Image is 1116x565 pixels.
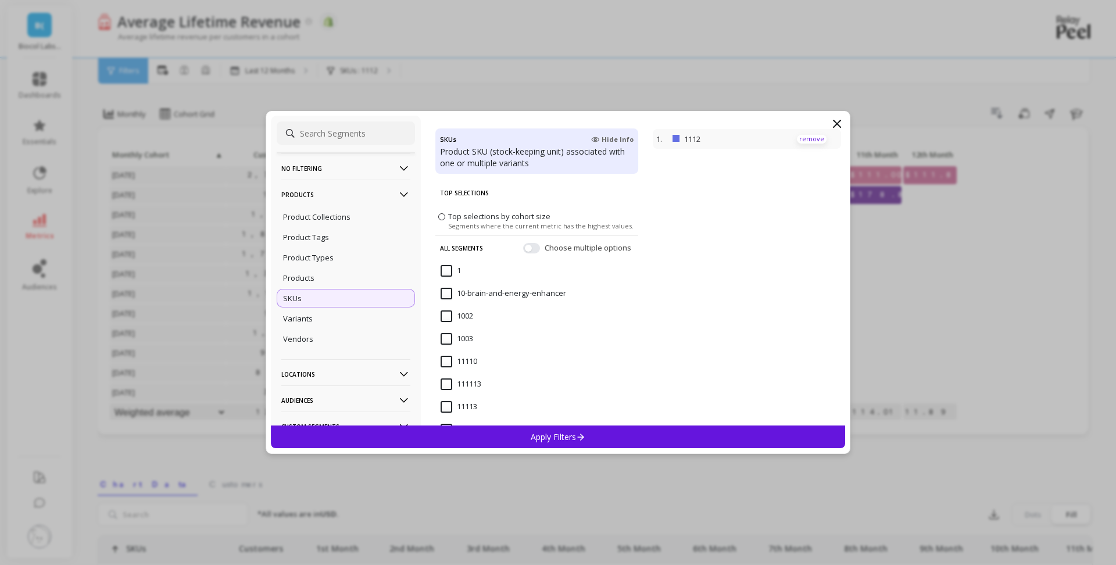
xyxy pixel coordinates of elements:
[283,232,329,242] p: Product Tags
[281,153,410,183] p: No filtering
[441,265,461,277] span: 1
[277,121,415,145] input: Search Segments
[283,212,350,222] p: Product Collections
[531,431,586,442] p: Apply Filters
[440,181,634,205] p: Top Selections
[281,385,410,415] p: Audiences
[283,252,334,263] p: Product Types
[684,134,769,144] p: 1112
[440,236,483,260] p: All Segments
[448,211,550,221] span: Top selections by cohort size
[283,313,313,324] p: Variants
[797,135,827,144] p: remove
[591,135,634,144] span: Hide Info
[283,293,302,303] p: SKUs
[281,359,410,389] p: Locations
[441,378,481,390] span: 111113
[441,356,477,367] span: 11110
[441,424,477,435] span: 11114
[281,412,410,441] p: Custom Segments
[440,133,456,146] h4: SKUs
[441,401,477,413] span: 11113
[283,273,314,283] p: Products
[448,221,634,230] span: Segments where the current metric has the highest values.
[656,134,668,144] p: 1.
[441,333,473,345] span: 1003
[441,310,473,322] span: 1002
[545,242,634,254] span: Choose multiple options
[440,146,634,169] p: Product SKU (stock-keeping unit) associated with one or multiple variants
[441,288,566,299] span: 10-brain-and-energy-enhancer
[281,180,410,209] p: Products
[283,334,313,344] p: Vendors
